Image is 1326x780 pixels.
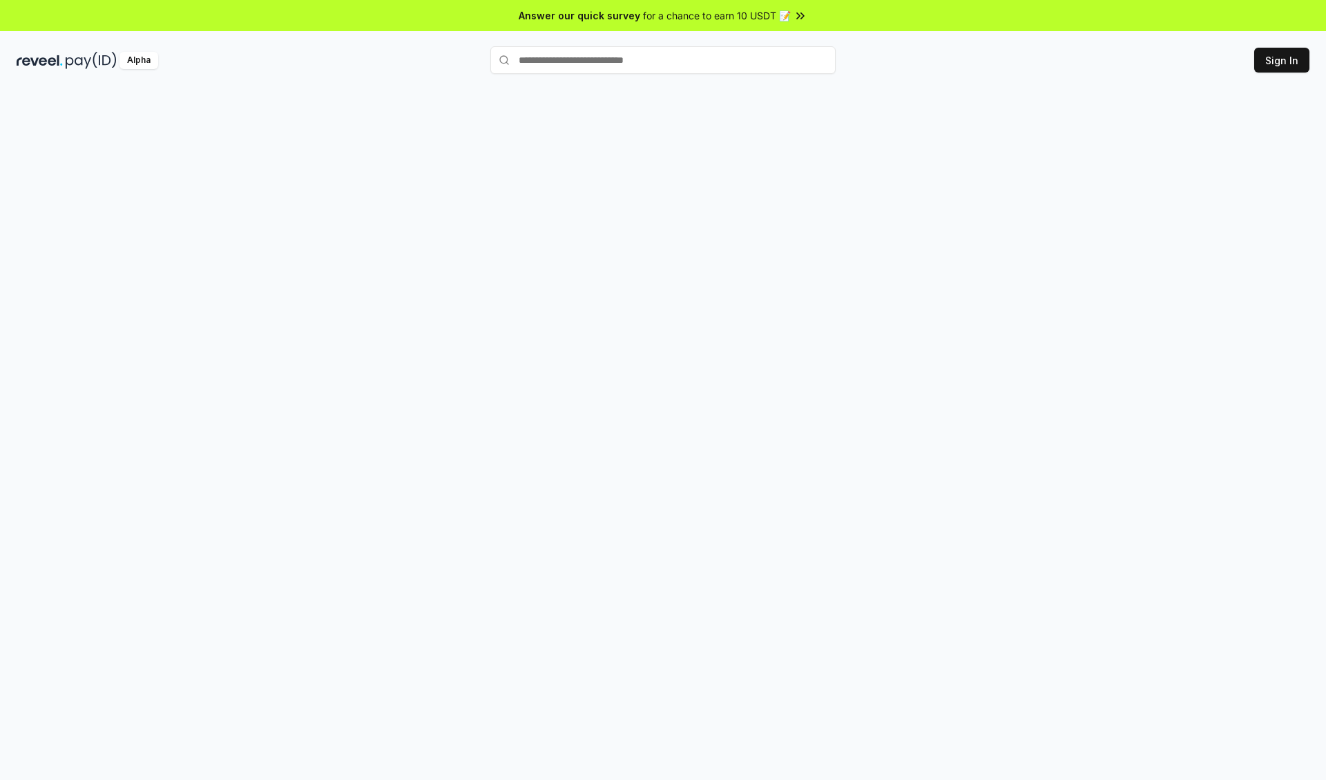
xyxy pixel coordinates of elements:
div: Alpha [119,52,158,69]
span: for a chance to earn 10 USDT 📝 [643,8,791,23]
button: Sign In [1254,48,1309,73]
img: reveel_dark [17,52,63,69]
img: pay_id [66,52,117,69]
span: Answer our quick survey [519,8,640,23]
